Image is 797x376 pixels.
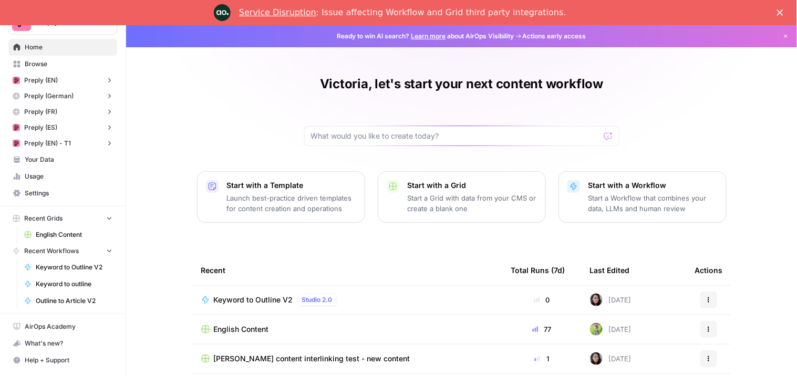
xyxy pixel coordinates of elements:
[25,155,112,164] span: Your Data
[411,32,446,40] a: Learn more
[378,171,546,223] button: Start with a GridStart a Grid with data from your CMS or create a blank one
[590,294,603,306] img: 0od0somutai3rosqwdkhgswflu93
[19,276,117,293] a: Keyword to outline
[590,256,630,285] div: Last Edited
[36,296,112,306] span: Outline to Article V2
[19,293,117,309] a: Outline to Article V2
[311,131,600,141] input: What would you like to create today?
[24,91,74,101] span: Preply (German)
[8,135,117,151] button: Preply (EN) - T1
[25,43,112,52] span: Home
[201,353,494,364] a: [PERSON_NAME] content interlinking test - new content
[8,88,117,104] button: Preply (German)
[13,77,20,84] img: mhz6d65ffplwgtj76gcfkrq5icux
[8,168,117,185] a: Usage
[8,72,117,88] button: Preply (EN)
[13,140,20,147] img: mhz6d65ffplwgtj76gcfkrq5icux
[8,335,117,352] button: What's new?
[25,322,112,331] span: AirOps Academy
[408,180,537,191] p: Start with a Grid
[24,123,57,132] span: Preply (ES)
[320,76,603,92] h1: Victoria, let's start your next content workflow
[777,9,788,16] div: Close
[25,172,112,181] span: Usage
[25,356,112,365] span: Help + Support
[590,294,632,306] div: [DATE]
[201,294,494,306] a: Keyword to Outline V2Studio 2.0
[511,295,573,305] div: 0
[201,256,494,285] div: Recent
[25,59,112,69] span: Browse
[8,39,117,56] a: Home
[590,352,632,365] div: [DATE]
[8,120,117,135] button: Preply (ES)
[590,323,603,336] img: x463fqydspcbsmdf8jjh9z70810l
[523,32,586,41] span: Actions early access
[590,352,603,365] img: 0od0somutai3rosqwdkhgswflu93
[24,246,79,256] span: Recent Workflows
[227,193,356,214] p: Launch best-practice driven templates for content creation and operations
[214,295,293,305] span: Keyword to Outline V2
[227,180,356,191] p: Start with a Template
[8,56,117,72] a: Browse
[8,104,117,120] button: Preply (FR)
[13,124,20,131] img: mhz6d65ffplwgtj76gcfkrq5icux
[511,353,573,364] div: 1
[36,263,112,272] span: Keyword to Outline V2
[8,185,117,202] a: Settings
[24,214,63,223] span: Recent Grids
[239,7,566,18] div: : Issue affecting Workflow and Grid third party integrations.
[8,318,117,335] a: AirOps Academy
[19,226,117,243] a: English Content
[24,76,58,85] span: Preply (EN)
[25,189,112,198] span: Settings
[24,107,57,117] span: Preply (FR)
[214,353,410,364] span: [PERSON_NAME] content interlinking test - new content
[36,279,112,289] span: Keyword to outline
[695,256,723,285] div: Actions
[19,259,117,276] a: Keyword to Outline V2
[9,336,117,351] div: What's new?
[337,32,514,41] span: Ready to win AI search? about AirOps Visibility
[197,171,365,223] button: Start with a TemplateLaunch best-practice driven templates for content creation and operations
[214,324,269,335] span: English Content
[239,7,316,17] a: Service Disruption
[511,324,573,335] div: 77
[511,256,565,285] div: Total Runs (7d)
[588,193,718,214] p: Start a Workflow that combines your data, LLMs and human review
[8,243,117,259] button: Recent Workflows
[408,193,537,214] p: Start a Grid with data from your CMS or create a blank one
[8,211,117,226] button: Recent Grids
[36,230,112,239] span: English Content
[588,180,718,191] p: Start with a Workflow
[8,352,117,369] button: Help + Support
[24,139,71,148] span: Preply (EN) - T1
[8,151,117,168] a: Your Data
[214,4,231,21] img: Profile image for Engineering
[590,323,632,336] div: [DATE]
[201,324,494,335] a: English Content
[558,171,727,223] button: Start with a WorkflowStart a Workflow that combines your data, LLMs and human review
[302,295,333,305] span: Studio 2.0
